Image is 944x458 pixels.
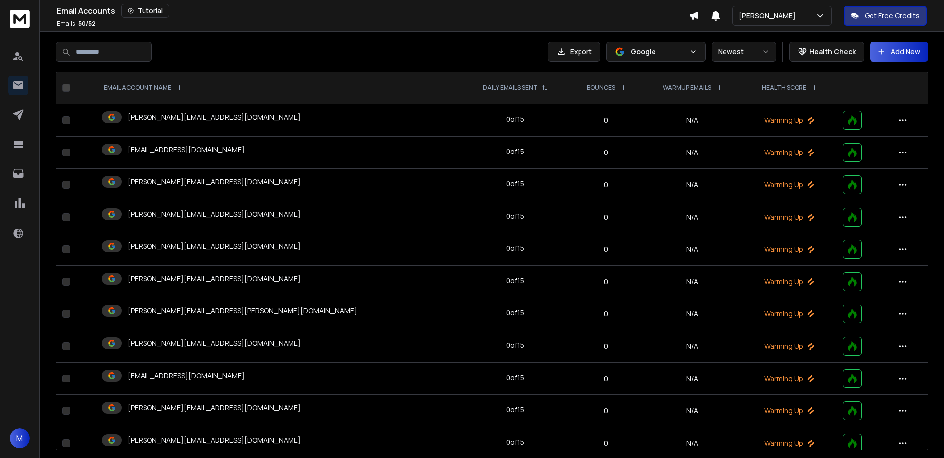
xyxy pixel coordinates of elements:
p: [PERSON_NAME][EMAIL_ADDRESS][PERSON_NAME][DOMAIN_NAME] [128,306,357,316]
p: 0 [576,406,637,416]
div: 0 of 15 [506,308,524,318]
p: Health Check [809,47,856,57]
div: EMAIL ACCOUNT NAME [104,84,181,92]
p: 0 [576,212,637,222]
button: M [10,428,30,448]
div: 0 of 15 [506,243,524,253]
td: N/A [643,266,742,298]
p: [PERSON_NAME][EMAIL_ADDRESS][DOMAIN_NAME] [128,209,301,219]
div: 0 of 15 [506,179,524,189]
td: N/A [643,169,742,201]
span: 50 / 52 [78,19,96,28]
td: N/A [643,363,742,395]
div: Email Accounts [57,4,689,18]
p: Warming Up [748,148,831,157]
p: Warming Up [748,277,831,287]
p: 0 [576,148,637,157]
td: N/A [643,298,742,330]
p: 0 [576,341,637,351]
p: [PERSON_NAME][EMAIL_ADDRESS][DOMAIN_NAME] [128,112,301,122]
p: [EMAIL_ADDRESS][DOMAIN_NAME] [128,145,245,154]
p: 0 [576,115,637,125]
p: Warming Up [748,341,831,351]
p: Warming Up [748,374,831,383]
p: 0 [576,374,637,383]
button: Export [548,42,600,62]
p: Google [631,47,685,57]
p: 0 [576,438,637,448]
p: Emails : [57,20,96,28]
p: [PERSON_NAME][EMAIL_ADDRESS][DOMAIN_NAME] [128,435,301,445]
div: 0 of 15 [506,211,524,221]
button: Newest [712,42,776,62]
div: 0 of 15 [506,373,524,382]
p: [EMAIL_ADDRESS][DOMAIN_NAME] [128,371,245,381]
p: Warming Up [748,244,831,254]
td: N/A [643,137,742,169]
p: DAILY EMAILS SENT [483,84,538,92]
p: Warming Up [748,212,831,222]
p: HEALTH SCORE [762,84,806,92]
p: 0 [576,244,637,254]
div: 0 of 15 [506,147,524,156]
button: Health Check [789,42,864,62]
button: Tutorial [121,4,169,18]
p: 0 [576,180,637,190]
p: [PERSON_NAME][EMAIL_ADDRESS][DOMAIN_NAME] [128,338,301,348]
p: [PERSON_NAME][EMAIL_ADDRESS][DOMAIN_NAME] [128,274,301,284]
p: BOUNCES [587,84,615,92]
button: Add New [870,42,928,62]
p: Get Free Credits [865,11,920,21]
p: WARMUP EMAILS [663,84,711,92]
div: 0 of 15 [506,405,524,415]
p: [PERSON_NAME] [739,11,799,21]
p: Warming Up [748,115,831,125]
div: 0 of 15 [506,340,524,350]
p: Warming Up [748,438,831,448]
p: [PERSON_NAME][EMAIL_ADDRESS][DOMAIN_NAME] [128,403,301,413]
td: N/A [643,104,742,137]
p: [PERSON_NAME][EMAIL_ADDRESS][DOMAIN_NAME] [128,177,301,187]
td: N/A [643,395,742,427]
td: N/A [643,330,742,363]
p: Warming Up [748,309,831,319]
td: N/A [643,233,742,266]
p: [PERSON_NAME][EMAIL_ADDRESS][DOMAIN_NAME] [128,241,301,251]
div: 0 of 15 [506,437,524,447]
p: Warming Up [748,180,831,190]
p: 0 [576,309,637,319]
p: Warming Up [748,406,831,416]
td: N/A [643,201,742,233]
p: 0 [576,277,637,287]
div: 0 of 15 [506,114,524,124]
div: 0 of 15 [506,276,524,286]
button: Get Free Credits [844,6,927,26]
